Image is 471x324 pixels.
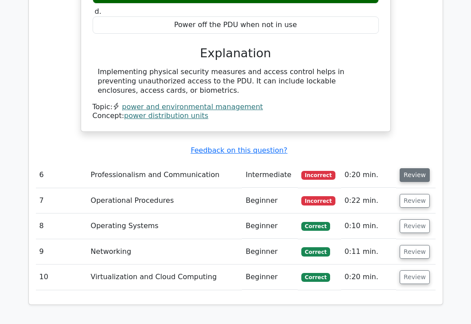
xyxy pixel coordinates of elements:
span: d. [95,7,101,16]
span: Correct [301,222,330,231]
td: Virtualization and Cloud Computing [87,265,242,290]
td: 0:22 min. [341,188,397,213]
td: Beginner [242,213,297,239]
td: 10 [36,265,87,290]
button: Review [400,194,430,208]
span: Correct [301,247,330,256]
button: Review [400,245,430,259]
td: Operational Procedures [87,188,242,213]
div: Topic: [93,103,379,112]
h3: Explanation [98,46,374,61]
td: 9 [36,239,87,265]
button: Review [400,168,430,182]
td: Intermediate [242,162,297,188]
span: Incorrect [301,196,335,205]
td: Beginner [242,265,297,290]
td: 0:11 min. [341,239,397,265]
td: Operating Systems [87,213,242,239]
button: Review [400,270,430,284]
div: Power off the PDU when not in use [93,16,379,34]
td: Beginner [242,188,297,213]
td: Networking [87,239,242,265]
a: Feedback on this question? [191,146,287,154]
a: power and environmental management [122,103,263,111]
button: Review [400,219,430,233]
div: Implementing physical security measures and access control helps in preventing unauthorized acces... [98,67,374,95]
td: 6 [36,162,87,188]
td: 8 [36,213,87,239]
td: Professionalism and Communication [87,162,242,188]
span: Incorrect [301,171,335,180]
td: 0:20 min. [341,162,397,188]
td: 0:10 min. [341,213,397,239]
td: 0:20 min. [341,265,397,290]
td: 7 [36,188,87,213]
td: Beginner [242,239,297,265]
div: Concept: [93,111,379,121]
span: Correct [301,273,330,282]
a: power distribution units [124,111,208,120]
